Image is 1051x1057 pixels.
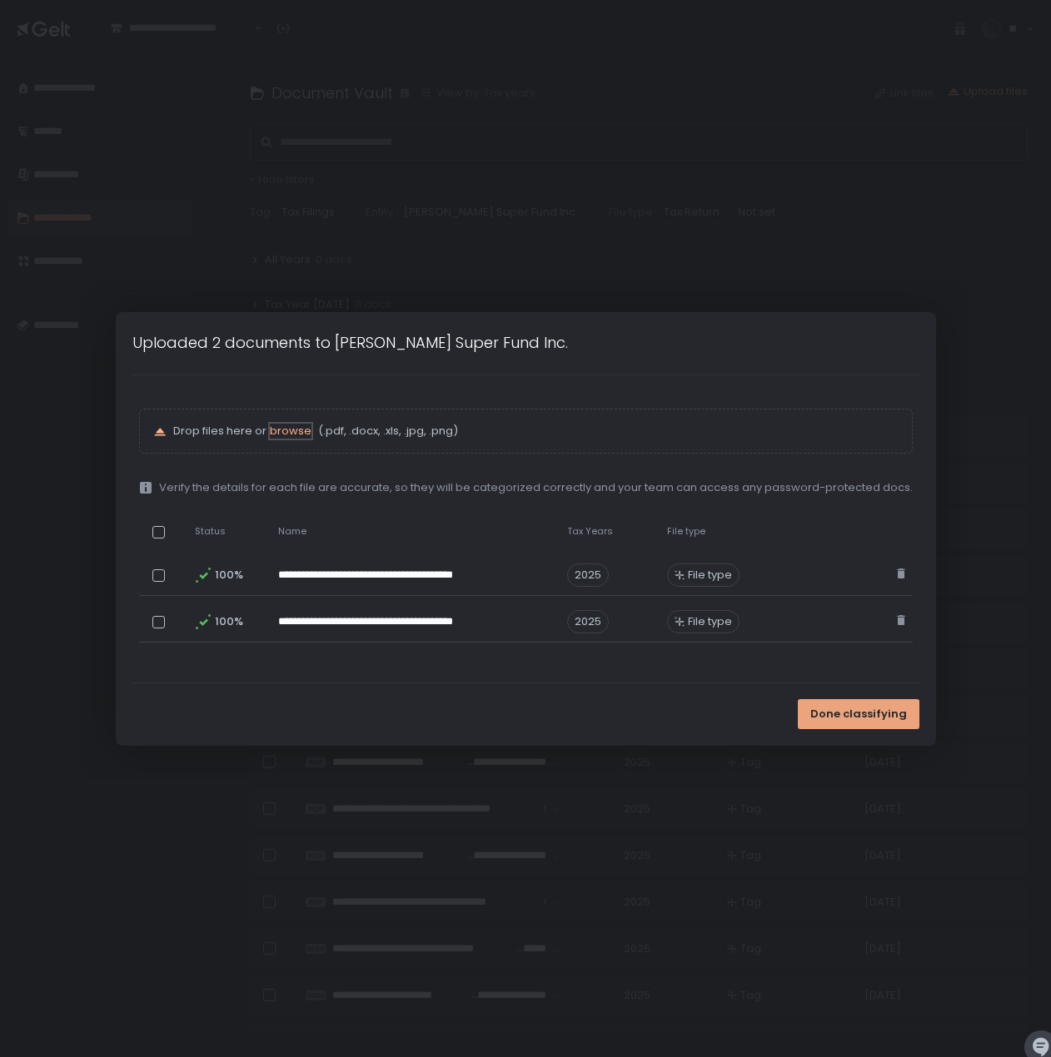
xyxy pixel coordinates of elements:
[215,568,242,583] span: 100%
[567,525,613,538] span: Tax Years
[173,424,899,439] p: Drop files here or
[278,525,306,538] span: Name
[688,568,732,583] span: File type
[315,424,458,439] span: (.pdf, .docx, .xls, .jpg, .png)
[567,610,609,633] span: 2025
[215,614,242,629] span: 100%
[810,707,907,722] span: Done classifying
[798,699,919,729] button: Done classifying
[195,525,226,538] span: Status
[688,614,732,629] span: File type
[159,480,913,495] span: Verify the details for each file are accurate, so they will be categorized correctly and your tea...
[132,331,568,354] h1: Uploaded 2 documents to [PERSON_NAME] Super Fund Inc.
[270,424,311,439] button: browse
[667,525,705,538] span: File type
[567,563,609,587] span: 2025
[270,423,311,439] span: browse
